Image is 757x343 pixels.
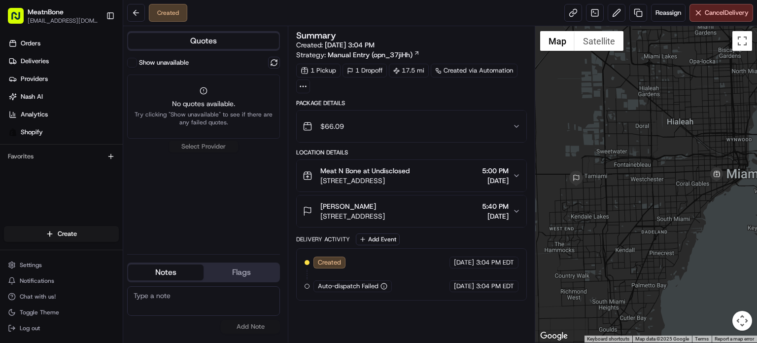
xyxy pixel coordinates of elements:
a: Providers [4,71,123,87]
div: 1 Pickup [296,64,341,77]
span: No quotes available. [134,99,274,109]
button: Notes [128,265,204,280]
span: Try clicking "Show unavailable" to see if there are any failed quotes. [134,111,274,126]
span: Log out [20,324,40,332]
button: Show satellite imagery [575,31,623,51]
span: Analytics [21,110,48,119]
button: Settings [4,258,119,272]
span: [DATE] [454,282,474,291]
label: Show unavailable [139,58,189,67]
div: Favorites [4,149,119,164]
span: Meat N Bone at Undisclosed [320,166,410,176]
span: $66.09 [320,121,344,131]
button: Reassign [651,4,686,22]
div: Location Details [296,149,527,156]
span: Settings [20,261,42,269]
button: [EMAIL_ADDRESS][DOMAIN_NAME] [28,17,98,25]
div: 1 Dropoff [343,64,387,77]
span: Toggle Theme [20,308,59,316]
a: Deliveries [4,53,123,69]
button: Toggle fullscreen view [732,31,752,51]
span: Auto-dispatch Failed [318,282,378,291]
button: Create [4,226,119,242]
div: Delivery Activity [296,235,350,243]
img: Google [538,330,570,343]
span: [STREET_ADDRESS] [320,211,385,221]
span: 3:04 PM EDT [476,282,514,291]
a: Shopify [4,124,123,140]
button: Quotes [128,33,279,49]
span: [DATE] [482,176,509,186]
span: [PERSON_NAME] [320,201,376,211]
img: Shopify logo [9,128,17,136]
button: MeatnBone[EMAIL_ADDRESS][DOMAIN_NAME] [4,4,102,28]
div: 17.5 mi [389,64,429,77]
span: Notifications [20,277,54,285]
span: Orders [21,39,40,48]
a: Report a map error [715,336,754,342]
span: [DATE] 3:04 PM [325,40,375,49]
button: Notifications [4,274,119,288]
button: Flags [204,265,279,280]
button: Map camera controls [732,311,752,331]
div: Strategy: [296,50,420,60]
button: Toggle Theme [4,305,119,319]
span: Chat with us! [20,293,56,301]
span: Manual Entry (opn_37jiHh) [328,50,413,60]
button: $66.09 [297,111,526,142]
a: Nash AI [4,89,123,105]
span: 3:04 PM EDT [476,258,514,267]
button: Chat with us! [4,290,119,304]
span: Providers [21,75,48,83]
button: MeatnBone [28,7,64,17]
button: Show street map [540,31,575,51]
span: Created [318,258,341,267]
a: Terms (opens in new tab) [695,336,709,342]
span: Deliveries [21,57,49,66]
a: Analytics [4,107,123,122]
span: [STREET_ADDRESS] [320,176,410,186]
a: Open this area in Google Maps (opens a new window) [538,330,570,343]
button: Add Event [356,233,400,245]
span: Map data ©2025 Google [635,336,689,342]
button: [PERSON_NAME][STREET_ADDRESS]5:40 PM[DATE] [297,195,526,227]
button: CancelDelivery [689,4,753,22]
div: Package Details [296,99,527,107]
h3: Summary [296,31,336,40]
span: 5:40 PM [482,201,509,211]
span: [DATE] [482,211,509,221]
span: Cancel Delivery [705,8,749,17]
a: Orders [4,36,123,51]
button: Meat N Bone at Undisclosed[STREET_ADDRESS]5:00 PM[DATE] [297,160,526,191]
span: Reassign [655,8,681,17]
span: Shopify [21,128,43,137]
button: Log out [4,321,119,335]
button: Keyboard shortcuts [587,336,629,343]
span: 5:00 PM [482,166,509,176]
span: Create [58,229,77,238]
a: Created via Automation [431,64,517,77]
a: Manual Entry (opn_37jiHh) [328,50,420,60]
span: [DATE] [454,258,474,267]
span: Created: [296,40,375,50]
span: Nash AI [21,92,43,101]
